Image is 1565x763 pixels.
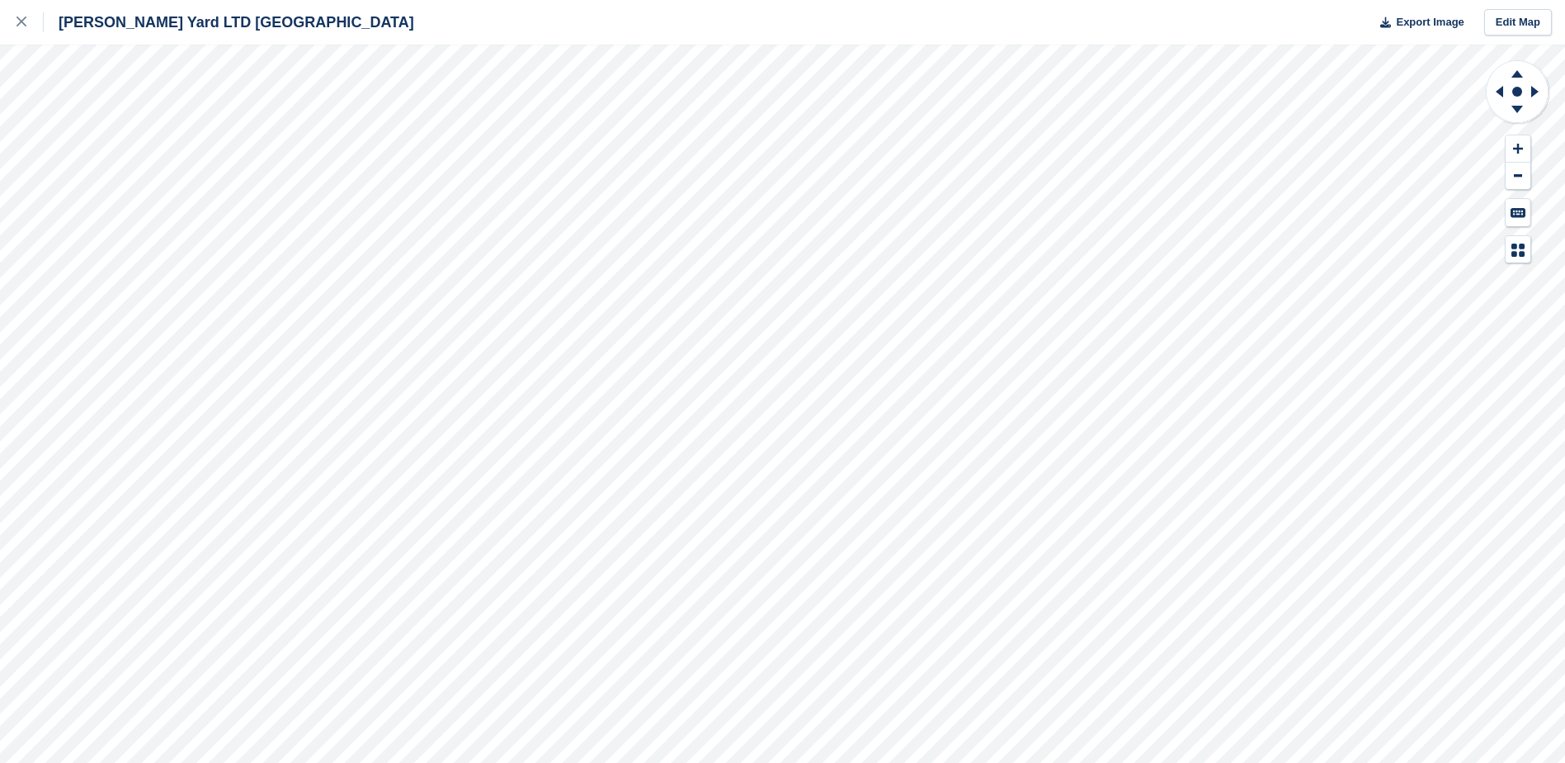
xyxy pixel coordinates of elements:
a: Edit Map [1484,9,1552,36]
button: Keyboard Shortcuts [1506,199,1530,226]
button: Zoom Out [1506,163,1530,190]
button: Export Image [1370,9,1464,36]
div: [PERSON_NAME] Yard LTD [GEOGRAPHIC_DATA] [44,12,414,32]
span: Export Image [1396,14,1464,31]
button: Zoom In [1506,135,1530,163]
button: Map Legend [1506,236,1530,263]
